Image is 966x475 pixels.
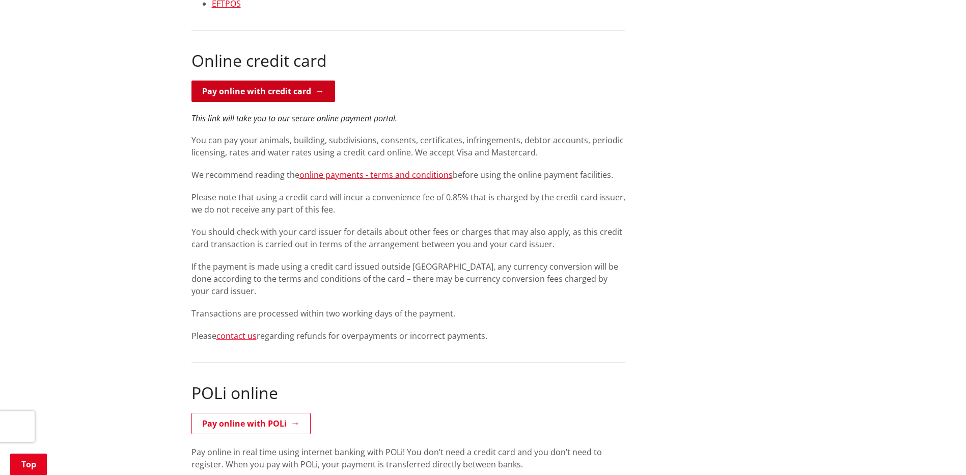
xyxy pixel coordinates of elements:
[191,134,625,159] p: You can pay your animals, building, subdivisions, consents, certificates, infringements, debtor a...
[191,113,397,124] em: This link will take you to our secure online payment portal.
[191,191,625,216] p: Please note that using a credit card will incur a convenience fee of 0.85% that is charged by the...
[191,169,625,181] p: We recommend reading the before using the online payment facilities.
[191,81,335,102] a: Pay online with credit card
[191,383,625,403] h2: POLi online
[10,454,47,475] a: Top
[216,330,257,341] a: contact us
[919,432,956,469] iframe: Messenger Launcher
[191,226,625,250] p: You should check with your card issuer for details about other fees or charges that may also appl...
[191,307,625,320] p: Transactions are processed within two working days of the payment.
[191,51,625,70] h2: Online credit card
[299,169,453,180] a: online payments - terms and conditions
[191,413,311,434] a: Pay online with POLi
[191,446,625,470] p: Pay online in real time using internet banking with POLi! You don’t need a credit card and you do...
[191,260,625,297] p: If the payment is made using a credit card issued outside [GEOGRAPHIC_DATA], any currency convers...
[191,330,625,342] p: Please regarding refunds for overpayments or incorrect payments.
